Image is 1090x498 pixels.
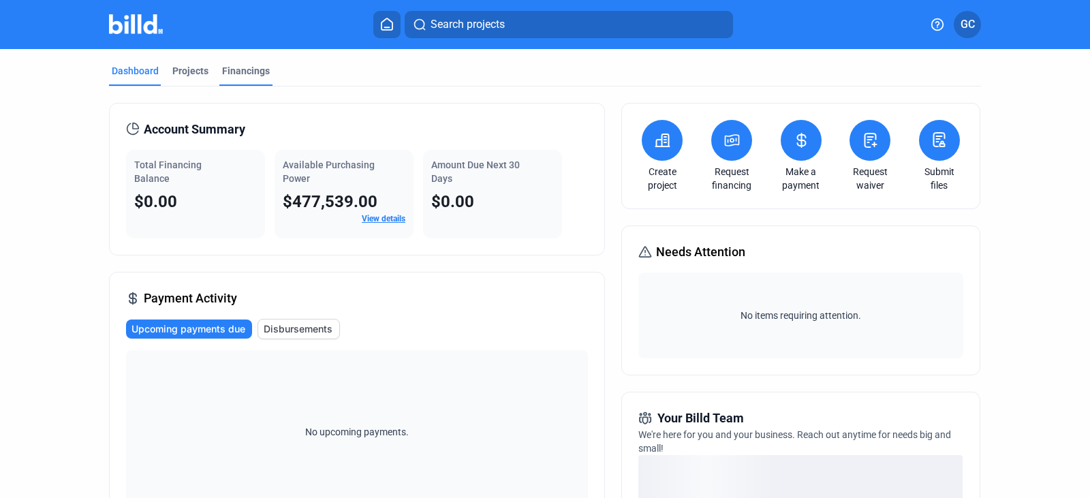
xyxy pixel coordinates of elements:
a: Request waiver [846,165,894,192]
span: $0.00 [134,192,177,211]
span: Account Summary [144,120,245,139]
span: Upcoming payments due [131,322,245,336]
span: No upcoming payments. [296,425,418,439]
button: Search projects [405,11,733,38]
div: Projects [172,64,208,78]
button: Upcoming payments due [126,320,252,339]
span: We're here for you and your business. Reach out anytime for needs big and small! [638,429,951,454]
span: Your Billd Team [657,409,744,428]
img: Billd Company Logo [109,14,163,34]
span: Available Purchasing Power [283,159,375,184]
span: No items requiring attention. [644,309,957,322]
a: View details [362,214,405,223]
a: Create project [638,165,686,192]
a: Request financing [708,165,756,192]
span: Payment Activity [144,289,237,308]
span: Total Financing Balance [134,159,202,184]
span: Disbursements [264,322,332,336]
a: Make a payment [777,165,825,192]
span: GC [961,16,975,33]
span: $0.00 [431,192,474,211]
span: Search projects [431,16,505,33]
span: Needs Attention [656,243,745,262]
div: Financings [222,64,270,78]
div: Dashboard [112,64,159,78]
span: Amount Due Next 30 Days [431,159,520,184]
span: $477,539.00 [283,192,377,211]
button: GC [954,11,981,38]
a: Submit files [916,165,963,192]
button: Disbursements [258,319,340,339]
